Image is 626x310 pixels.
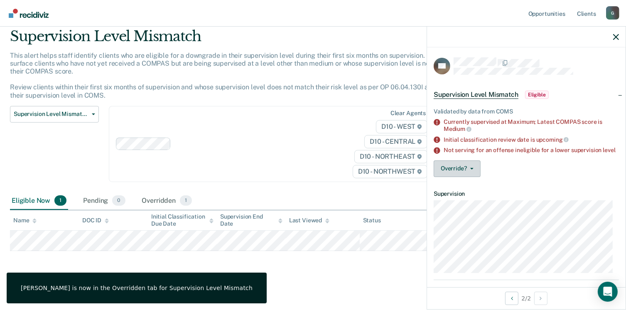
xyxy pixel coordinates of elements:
div: G [606,6,619,20]
dt: Supervision [434,190,619,197]
div: Eligible Now [10,192,68,210]
button: Override? [434,160,481,177]
span: 1 [54,195,66,206]
div: Name [13,217,37,224]
span: 1 [180,195,192,206]
span: D10 - WEST [376,120,427,133]
span: D10 - NORTHWEST [353,165,427,178]
div: Supervision End Date [220,213,282,227]
div: Overridden [140,192,194,210]
span: upcoming [536,136,569,143]
div: Last Viewed [289,217,329,224]
div: Supervision Level MismatchEligible [427,81,626,108]
div: Open Intercom Messenger [598,282,618,302]
img: Recidiviz [9,9,49,18]
div: Pending [81,192,127,210]
div: DOC ID [82,217,109,224]
button: Next Opportunity [534,292,547,305]
span: D10 - CENTRAL [364,135,427,148]
span: D10 - NORTHEAST [354,150,427,163]
div: Currently supervised at Maximum; Latest COMPAS score is [444,118,619,133]
div: Status [363,217,381,224]
button: Profile dropdown button [606,6,619,20]
div: Clear agents [390,110,426,117]
div: Initial classification review date is [444,136,619,143]
dt: Milestones [434,287,619,294]
div: [PERSON_NAME] is now in the Overridden tab for Supervision Level Mismatch [21,284,253,292]
span: Supervision Level Mismatch [14,111,88,118]
div: 2 / 2 [427,287,626,309]
span: Eligible [525,91,549,99]
div: Supervision Level Mismatch [10,28,479,52]
div: Not serving for an offense ineligible for a lower supervision [444,147,619,154]
span: level [603,147,615,153]
button: Previous Opportunity [505,292,518,305]
div: Validated by data from COMS [434,108,619,115]
span: Medium [444,125,471,132]
div: Initial Classification Due Date [151,213,214,227]
span: Supervision Level Mismatch [434,91,518,99]
span: 0 [112,195,125,206]
p: This alert helps staff identify clients who are eligible for a downgrade in their supervision lev... [10,52,472,99]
